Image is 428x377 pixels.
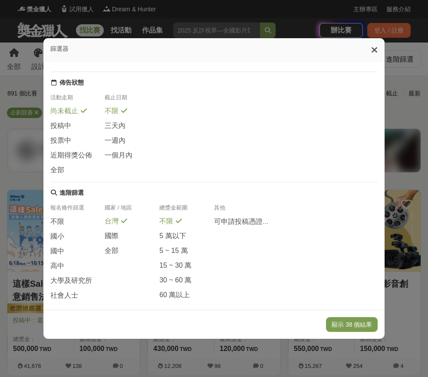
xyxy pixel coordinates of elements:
span: 投稿中 [50,121,71,131]
button: 顯示 38 個結果 [326,317,378,332]
span: 15 ~ 30 萬 [159,261,191,270]
span: 社會人士 [50,291,78,300]
span: 5 ~ 15 萬 [159,246,188,256]
span: 全部 [105,246,119,256]
span: 國中 [50,247,64,256]
span: 一週內 [105,136,125,145]
span: 投票中 [50,136,71,145]
span: 全部 [50,166,64,175]
span: 國小 [50,232,64,241]
div: 進階篩選 [59,189,84,197]
span: 30 ~ 60 萬 [159,276,191,285]
div: 報名條件篩選 [50,204,105,217]
div: 國家 / 地區 [105,204,159,217]
span: 高中 [50,262,64,271]
span: 三天內 [105,121,125,131]
span: 一個月內 [105,151,132,160]
span: 不限 [50,217,64,226]
span: 台灣 [105,217,119,226]
div: 其他 [214,204,269,217]
span: 篩選器 [50,45,69,52]
div: 佈告狀態 [59,79,84,87]
span: 不限 [105,107,119,116]
div: 活動走期 [50,94,105,107]
span: 尚未截止 [50,107,78,116]
span: 5 萬以下 [159,232,186,241]
span: 大學及研究所 [50,276,92,285]
span: 不限 [159,217,173,226]
div: 總獎金範圍 [159,204,214,217]
span: 60 萬以上 [159,291,190,300]
div: 截止日期 [105,94,159,107]
span: 可申請投稿憑證 [214,217,263,226]
span: 國際 [105,232,119,241]
span: 近期得獎公佈 [50,151,92,160]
